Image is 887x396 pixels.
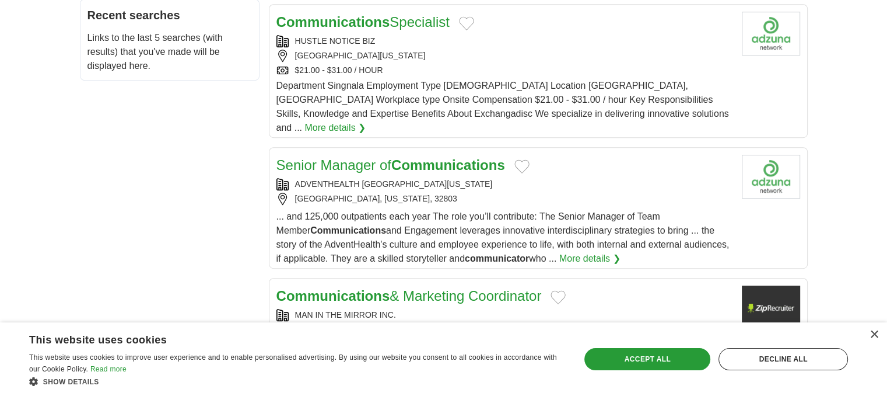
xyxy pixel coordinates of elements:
h2: Recent searches [87,6,252,24]
div: HUSTLE NOTICE BIZ [276,35,732,47]
div: [GEOGRAPHIC_DATA][US_STATE] [276,50,732,62]
img: Company logo [742,155,800,199]
strong: Communications [310,225,386,235]
div: Decline all [718,348,848,370]
button: Add to favorite jobs [459,16,474,30]
span: ... and 125,000 outpatients each year The role you’ll contribute: The Senior Manager of Team Memb... [276,211,730,263]
img: Company logo [742,12,800,55]
div: This website uses cookies [29,329,535,347]
div: ADVENTHEALTH [GEOGRAPHIC_DATA][US_STATE] [276,178,732,190]
div: Show details [29,376,564,387]
div: $21.00 - $31.00 / HOUR [276,64,732,77]
div: Close [870,331,878,339]
a: CommunicationsSpecialist [276,14,450,30]
div: MAN IN THE MIRROR INC. [276,309,732,321]
a: More details ❯ [304,121,366,135]
strong: Communications [391,157,505,173]
button: Add to favorite jobs [514,159,530,173]
div: Accept all [584,348,710,370]
button: Add to favorite jobs [551,290,566,304]
a: Communications& Marketing Coordinator [276,288,542,304]
strong: communicator [465,253,529,263]
a: More details ❯ [559,252,620,266]
span: Department Singnala Employment Type [DEMOGRAPHIC_DATA] Location [GEOGRAPHIC_DATA], [GEOGRAPHIC_DA... [276,81,729,133]
span: This website uses cookies to improve user experience and to enable personalised advertising. By u... [29,353,557,373]
span: Show details [43,378,99,386]
strong: Communications [276,288,390,304]
strong: Communications [276,14,390,30]
img: Company logo [742,286,800,329]
a: Read more, opens a new window [90,365,127,373]
p: Links to the last 5 searches (with results) that you've made will be displayed here. [87,31,252,73]
a: Senior Manager ofCommunications [276,157,505,173]
div: [GEOGRAPHIC_DATA], [US_STATE], 32803 [276,193,732,205]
